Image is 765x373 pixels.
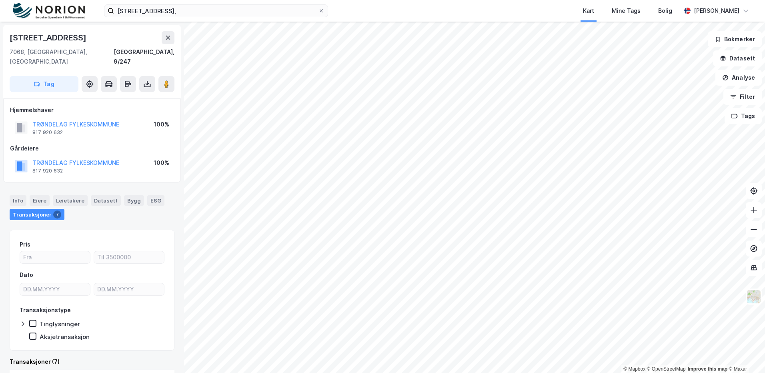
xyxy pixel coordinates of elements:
div: [STREET_ADDRESS] [10,31,88,44]
div: 817 920 632 [32,129,63,136]
a: Improve this map [688,366,727,372]
input: Til 3500000 [94,251,164,263]
button: Tag [10,76,78,92]
div: Transaksjoner [10,209,64,220]
input: DD.MM.YYYY [94,283,164,295]
div: Tinglysninger [40,320,80,328]
div: Dato [20,270,33,280]
div: Pris [20,240,30,249]
div: Kart [583,6,594,16]
input: Fra [20,251,90,263]
div: Kontrollprogram for chat [725,335,765,373]
input: Søk på adresse, matrikkel, gårdeiere, leietakere eller personer [114,5,318,17]
div: 100% [154,158,169,168]
div: Eiere [30,195,50,206]
div: Info [10,195,26,206]
button: Filter [723,89,762,105]
div: 817 920 632 [32,168,63,174]
img: Z [746,289,761,304]
div: 100% [154,120,169,129]
iframe: Chat Widget [725,335,765,373]
div: Leietakere [53,195,88,206]
div: Aksjetransaksjon [40,333,90,341]
div: Mine Tags [612,6,641,16]
button: Bokmerker [708,31,762,47]
button: Analyse [715,70,762,86]
div: [PERSON_NAME] [694,6,739,16]
button: Tags [725,108,762,124]
a: Mapbox [623,366,645,372]
button: Datasett [713,50,762,66]
div: Gårdeiere [10,144,174,153]
div: Transaksjoner (7) [10,357,174,367]
div: Hjemmelshaver [10,105,174,115]
div: Datasett [91,195,121,206]
div: Bolig [658,6,672,16]
div: 7068, [GEOGRAPHIC_DATA], [GEOGRAPHIC_DATA] [10,47,114,66]
input: DD.MM.YYYY [20,283,90,295]
div: ESG [147,195,164,206]
div: [GEOGRAPHIC_DATA], 9/247 [114,47,174,66]
div: Transaksjonstype [20,305,71,315]
a: OpenStreetMap [647,366,686,372]
div: 7 [53,211,61,219]
div: Bygg [124,195,144,206]
img: norion-logo.80e7a08dc31c2e691866.png [13,3,85,19]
